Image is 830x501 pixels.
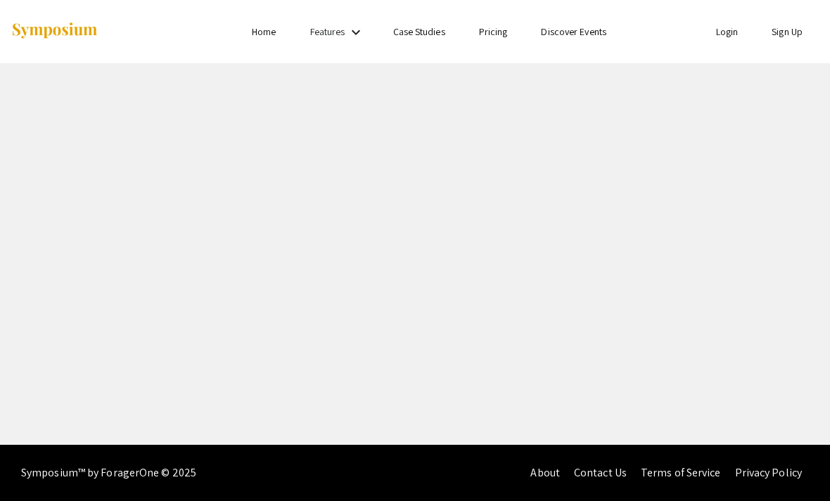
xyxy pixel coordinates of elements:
a: Terms of Service [641,465,721,480]
mat-icon: Expand Features list [347,24,364,41]
a: About [530,465,560,480]
a: Home [252,25,276,38]
a: Case Studies [393,25,445,38]
a: Sign Up [772,25,803,38]
div: Symposium™ by ForagerOne © 2025 [21,445,196,501]
a: Privacy Policy [735,465,802,480]
a: Login [716,25,739,38]
a: Contact Us [574,465,627,480]
a: Features [310,25,345,38]
a: Discover Events [541,25,606,38]
a: Pricing [479,25,508,38]
img: Symposium by ForagerOne [11,22,98,41]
